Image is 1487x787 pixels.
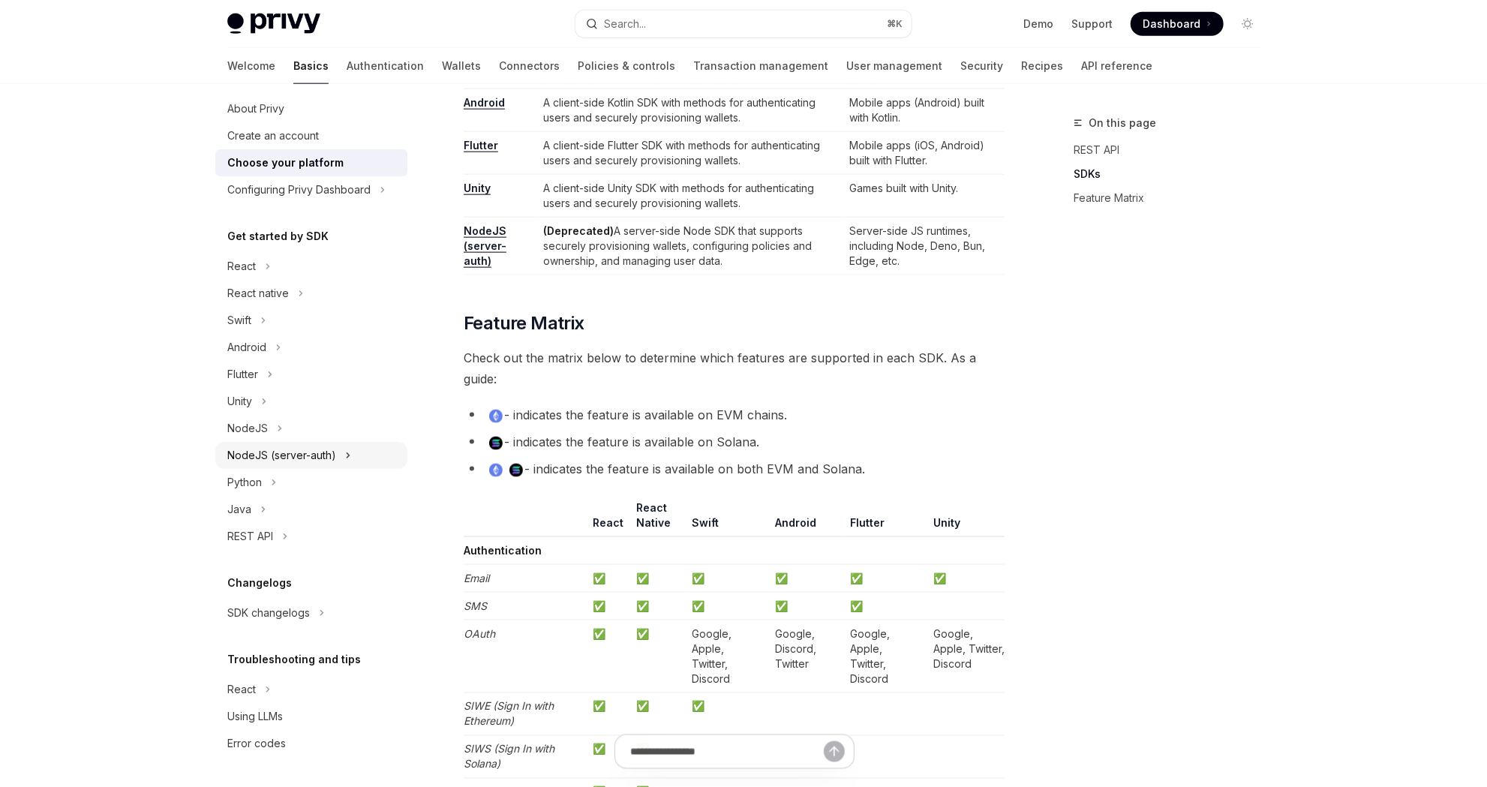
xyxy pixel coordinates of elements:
div: Flutter [227,365,258,383]
span: Feature Matrix [464,311,584,335]
span: Check out the matrix below to determine which features are supported in each SDK. As a guide: [464,347,1005,389]
td: ✅ [630,693,686,736]
li: - indicates the feature is available on both EVM and Solana. [464,458,1005,479]
button: Search...⌘K [575,11,912,38]
div: Create an account [227,127,319,145]
th: Swift [686,500,769,537]
th: Unity [927,500,1005,537]
td: Games built with Unity. [844,175,1005,218]
button: Toggle dark mode [1236,12,1260,36]
a: Choose your platform [215,149,407,176]
div: SDK changelogs [227,604,310,622]
a: Unity [464,182,491,195]
td: A server-side Node SDK that supports securely provisioning wallets, configuring policies and owne... [538,218,844,275]
th: Flutter [844,500,927,537]
a: Connectors [499,48,560,84]
div: Android [227,338,266,356]
div: Using LLMs [227,707,283,725]
td: ✅ [686,593,769,620]
div: NodeJS (server-auth) [227,446,336,464]
td: ✅ [927,565,1005,593]
td: Google, Apple, Twitter, Discord [686,620,769,693]
td: ✅ [686,565,769,593]
em: OAuth [464,627,495,640]
h5: Changelogs [227,574,292,592]
td: ✅ [844,565,927,593]
em: Email [464,572,489,584]
img: solana.png [489,437,503,450]
a: Android [464,96,505,110]
li: - indicates the feature is available on EVM chains. [464,404,1005,425]
a: Wallets [442,48,481,84]
div: Python [227,473,262,491]
div: REST API [227,527,273,545]
span: On this page [1089,114,1156,132]
td: A client-side Kotlin SDK with methods for authenticating users and securely provisioning wallets. [538,89,844,132]
td: Server-side JS runtimes, including Node, Deno, Bun, Edge, etc. [844,218,1005,275]
div: React [227,680,256,698]
th: Android [769,500,844,537]
a: Welcome [227,48,275,84]
td: Mobile apps (iOS, Android) built with Flutter. [844,132,1005,175]
div: Java [227,500,251,518]
td: ✅ [630,593,686,620]
td: A client-side Flutter SDK with methods for authenticating users and securely provisioning wallets. [538,132,844,175]
img: light logo [227,14,320,35]
div: NodeJS [227,419,268,437]
a: Feature Matrix [1074,186,1272,210]
a: About Privy [215,95,407,122]
td: ✅ [686,693,769,736]
a: Flutter [464,139,498,152]
a: Policies & controls [578,48,675,84]
a: Error codes [215,730,407,757]
strong: Authentication [464,544,542,557]
a: Authentication [347,48,424,84]
td: ✅ [587,693,630,736]
h5: Troubleshooting and tips [227,650,361,668]
a: Recipes [1021,48,1063,84]
div: Configuring Privy Dashboard [227,181,371,199]
td: ✅ [587,565,630,593]
a: Create an account [215,122,407,149]
div: React native [227,284,289,302]
img: ethereum.png [489,464,503,477]
a: SDKs [1074,162,1272,186]
td: ✅ [630,565,686,593]
div: Choose your platform [227,154,344,172]
a: Demo [1023,17,1053,32]
td: ✅ [587,593,630,620]
div: Swift [227,311,251,329]
div: About Privy [227,100,284,118]
th: React [587,500,630,537]
td: ✅ [844,593,927,620]
td: ✅ [769,593,844,620]
h5: Get started by SDK [227,227,329,245]
td: ✅ [769,565,844,593]
span: ⌘ K [887,18,903,30]
div: Search... [604,15,646,33]
a: REST API [1074,138,1272,162]
div: React [227,257,256,275]
a: NodeJS (server-auth) [464,224,506,268]
td: ✅ [630,620,686,693]
button: Send message [824,741,845,762]
img: ethereum.png [489,410,503,423]
a: Security [960,48,1003,84]
li: - indicates the feature is available on Solana. [464,431,1005,452]
img: solana.png [509,464,523,477]
th: React Native [630,500,686,537]
a: Transaction management [693,48,828,84]
div: Unity [227,392,252,410]
a: Using LLMs [215,703,407,730]
td: Google, Discord, Twitter [769,620,844,693]
strong: (Deprecated) [544,224,614,237]
td: Google, Apple, Twitter, Discord [844,620,927,693]
em: SIWE (Sign In with Ethereum) [464,700,554,728]
td: Mobile apps (Android) built with Kotlin. [844,89,1005,132]
div: Error codes [227,734,286,752]
a: API reference [1081,48,1152,84]
td: Google, Apple, Twitter, Discord [927,620,1005,693]
em: SMS [464,599,487,612]
a: Support [1071,17,1113,32]
span: Dashboard [1143,17,1200,32]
